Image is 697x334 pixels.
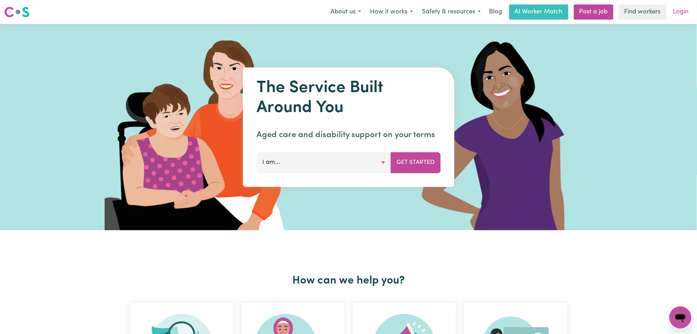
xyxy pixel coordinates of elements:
button: About us [326,5,366,19]
button: Safety & resources [417,5,485,19]
button: How it works [366,5,417,19]
a: Blog [485,4,507,20]
a: Login [669,4,693,20]
p: Aged care and disability support on your terms [257,129,440,141]
a: Find workers [619,4,666,20]
img: Careseekers logo [4,6,30,18]
iframe: Button to launch messaging window [669,307,691,329]
h2: How can we help you? [126,274,571,287]
h1: The Service Built Around You [257,78,440,118]
a: Careseekers logo [4,4,30,20]
a: Post a job [574,4,613,20]
button: I am... [257,152,391,173]
a: AI Worker Match [509,4,568,20]
button: Get Started [391,152,440,173]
